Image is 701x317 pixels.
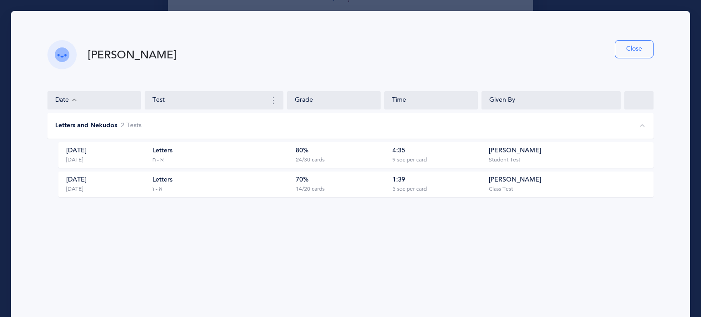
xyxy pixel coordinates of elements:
span: s [139,122,141,129]
div: 9 sec per card [392,156,427,164]
div: Class Test [489,186,513,193]
div: Letters [152,146,173,156]
span: 2 Test [121,121,141,130]
div: 80% [296,146,309,156]
div: [DATE] [66,156,83,164]
div: [DATE] [66,186,83,193]
div: Test [152,95,280,106]
div: [PERSON_NAME] [88,47,177,62]
div: Student Test [489,156,520,164]
div: 1:39 [392,176,405,185]
div: 14/20 cards [296,186,324,193]
div: Date [55,95,133,105]
div: [PERSON_NAME] [489,146,541,156]
div: א - ו [152,186,162,193]
div: [DATE] [66,176,87,185]
div: Time [392,96,470,105]
div: Letters and Nekudos [55,121,117,130]
div: 24/30 cards [296,156,324,164]
div: 70% [296,176,309,185]
div: Letters [152,176,173,185]
div: [DATE] [66,146,87,156]
div: א - ח [152,156,164,164]
div: Given By [489,96,613,105]
div: 5 sec per card [392,186,427,193]
div: [PERSON_NAME] [489,176,541,185]
div: Grade [295,96,373,105]
button: Close [615,40,654,58]
div: 4:35 [392,146,405,156]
